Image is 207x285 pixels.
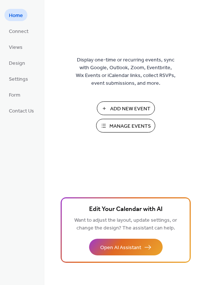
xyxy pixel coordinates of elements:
span: Edit Your Calendar with AI [89,204,163,215]
a: Form [4,88,25,101]
a: Home [4,9,27,21]
a: Views [4,41,27,53]
a: Design [4,57,30,69]
span: Home [9,12,23,20]
button: Open AI Assistant [89,239,163,255]
span: Contact Us [9,107,34,115]
span: Open AI Assistant [100,244,141,252]
a: Settings [4,73,33,85]
span: Want to adjust the layout, update settings, or change the design? The assistant can help. [74,215,177,233]
a: Contact Us [4,104,38,117]
span: Add New Event [110,105,150,113]
span: Display one-time or recurring events, sync with Google, Outlook, Zoom, Eventbrite, Wix Events or ... [76,56,176,87]
span: Views [9,44,23,51]
span: Settings [9,76,28,83]
span: Manage Events [109,123,151,130]
button: Add New Event [97,101,155,115]
span: Form [9,91,20,99]
a: Connect [4,25,33,37]
span: Connect [9,28,28,36]
button: Manage Events [96,119,155,133]
span: Design [9,60,25,67]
